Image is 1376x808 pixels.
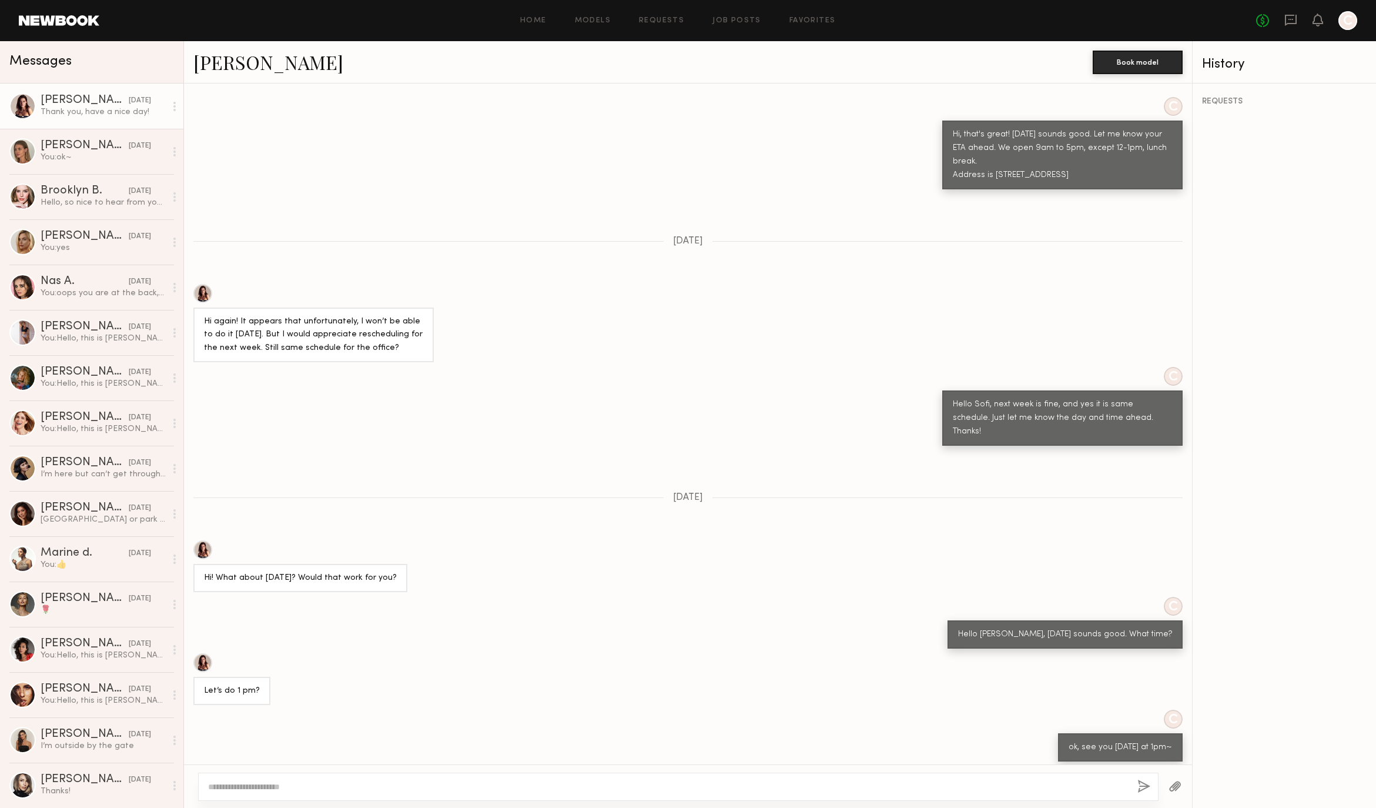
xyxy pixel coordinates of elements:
div: Nas A. [41,276,129,288]
div: Thanks! [41,786,166,797]
div: REQUESTS [1202,98,1367,106]
div: [PERSON_NAME] [41,412,129,423]
div: [PERSON_NAME] [41,683,129,695]
div: Marine d. [41,547,129,559]
div: You: Hello, this is [PERSON_NAME] from Beulahstyle. I’d like to invite you for the casting for ou... [41,333,166,344]
div: You: ok~ [41,152,166,163]
div: [DATE] [129,231,151,242]
a: Models [575,17,611,25]
div: [DATE] [129,367,151,378]
div: I’m here but can’t get through the gate [41,469,166,480]
a: Favorites [789,17,836,25]
div: [DATE] [129,593,151,605]
div: [DATE] [129,95,151,106]
a: Requests [639,17,684,25]
div: You: Hello, this is [PERSON_NAME] from Beulahstyle. I’d like to invite you for the casting for ou... [41,423,166,435]
div: [PERSON_NAME] [41,774,129,786]
span: [DATE] [673,236,703,246]
div: [DATE] [129,729,151,740]
div: [DATE] [129,141,151,152]
span: Messages [9,55,72,68]
div: Hi! What about [DATE]? Would that work for you? [204,572,397,585]
div: [DATE] [129,639,151,650]
div: [PERSON_NAME] [41,95,129,106]
div: Thank you, have a nice day! [41,106,166,118]
div: History [1202,58,1367,71]
div: Brooklyn B. [41,185,129,197]
div: [PERSON_NAME] [41,140,129,152]
div: You: 👍 [41,559,166,570]
div: [DATE] [129,412,151,423]
div: [DATE] [129,186,151,197]
div: Hello Sofi, next week is fine, and yes it is same schedule. Just let me know the day and time ahe... [953,398,1172,439]
a: Home [520,17,547,25]
div: [PERSON_NAME] [41,502,129,514]
span: [DATE] [673,493,703,503]
div: You: oops you are at the back, wait there plz~ [41,288,166,299]
button: Book model [1093,51,1183,74]
div: Let’s do 1 pm? [204,685,260,698]
div: [DATE] [129,322,151,333]
div: Hi again! It appears that unfortunately, I won’t be able to do it [DATE]. But I would appreciate ... [204,315,423,356]
div: [PERSON_NAME] [41,366,129,378]
div: [PERSON_NAME] [41,729,129,740]
div: ok, see you [DATE] at 1pm~ [1069,741,1172,754]
div: [DATE] [129,503,151,514]
div: [DATE] [129,548,151,559]
div: [PERSON_NAME] [41,638,129,650]
div: You: Hello, this is [PERSON_NAME] from Beulahstyle. I’d like to invite you for the casting for ou... [41,378,166,389]
div: [DATE] [129,276,151,288]
div: I’m outside by the gate [41,740,166,752]
div: You: yes [41,242,166,253]
a: [PERSON_NAME] [193,49,343,75]
div: You: Hello, this is [PERSON_NAME] from Beulahstyle. I’d like to invite you for the casting for ou... [41,695,166,706]
div: [DATE] [129,458,151,469]
div: [PERSON_NAME] [41,593,129,605]
div: 🌹 [41,605,166,616]
div: [DATE] [129,774,151,786]
div: [GEOGRAPHIC_DATA] or park inside ? ☺️ [41,514,166,525]
div: Hello, so nice to hear from you! I will actually be out of town for [DATE] - is there any way we ... [41,197,166,208]
div: [PERSON_NAME] [41,231,129,242]
div: You: Hello, this is [PERSON_NAME] from Beulahstyle. I’d like to invite you for the casting for ou... [41,650,166,661]
div: Hi, that's great! [DATE] sounds good. Let me know your ETA ahead. We open 9am to 5pm, except 12-1... [953,128,1172,182]
div: [PERSON_NAME] [41,457,129,469]
div: [PERSON_NAME] [41,321,129,333]
a: Job Posts [712,17,761,25]
a: Book model [1093,56,1183,66]
div: Hello [PERSON_NAME], [DATE] sounds good. What time? [958,628,1172,642]
a: C [1338,11,1357,30]
div: [DATE] [129,684,151,695]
